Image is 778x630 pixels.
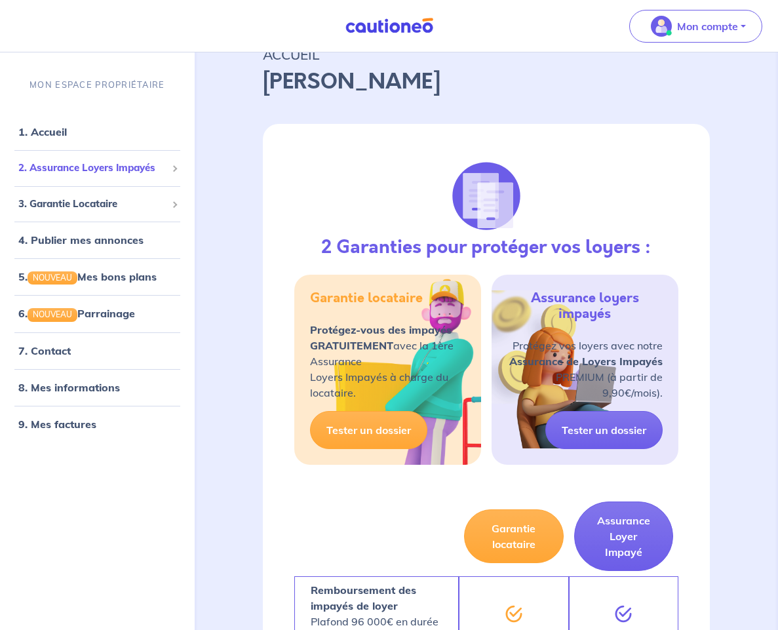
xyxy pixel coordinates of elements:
[509,355,663,368] strong: Assurance de Loyers Impayés
[5,300,189,326] div: 6.NOUVEAUParrainage
[5,264,189,290] div: 5.NOUVEAUMes bons plans
[545,411,663,449] a: Tester un dossier
[18,270,157,283] a: 5.NOUVEAUMes bons plans
[507,338,663,401] p: Protégez vos loyers avec notre PREMIUM (à partir de 9,90€/mois).
[310,290,423,306] h5: Garantie locataire
[5,119,189,145] div: 1. Accueil
[311,583,416,612] strong: Remboursement des impayés de loyer
[5,374,189,401] div: 8. Mes informations
[5,411,189,437] div: 9. Mes factures
[677,18,738,34] p: Mon compte
[18,125,67,138] a: 1. Accueil
[5,227,189,253] div: 4. Publier mes annonces
[18,197,166,212] span: 3. Garantie Locataire
[5,338,189,364] div: 7. Contact
[263,43,710,66] p: ACCUEIL
[310,323,452,352] strong: Protégez-vous des impayés GRATUITEMENT
[5,155,189,181] div: 2. Assurance Loyers Impayés
[310,322,465,401] p: avec la 1ère Assurance Loyers Impayés à charge du locataire.
[18,381,120,394] a: 8. Mes informations
[507,290,663,322] h5: Assurance loyers impayés
[574,502,674,571] button: Assurance Loyer Impayé
[29,79,165,91] p: MON ESPACE PROPRIÉTAIRE
[18,233,144,246] a: 4. Publier mes annonces
[18,307,135,320] a: 6.NOUVEAUParrainage
[321,237,651,259] h3: 2 Garanties pour protéger vos loyers :
[18,161,166,176] span: 2. Assurance Loyers Impayés
[263,66,710,98] p: [PERSON_NAME]
[18,418,96,431] a: 9. Mes factures
[18,344,71,357] a: 7. Contact
[651,16,672,37] img: illu_account_valid_menu.svg
[464,509,564,563] button: Garantie locataire
[451,161,522,231] img: justif-loupe
[5,191,189,217] div: 3. Garantie Locataire
[340,18,438,34] img: Cautioneo
[629,10,762,43] button: illu_account_valid_menu.svgMon compte
[310,411,427,449] a: Tester un dossier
